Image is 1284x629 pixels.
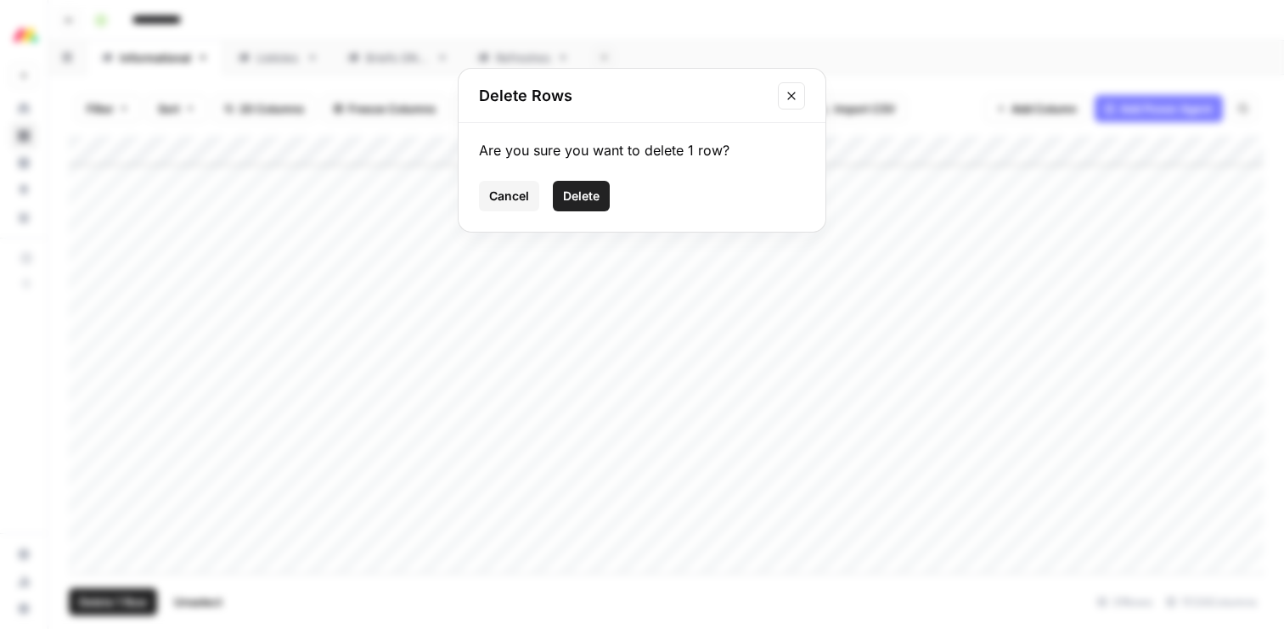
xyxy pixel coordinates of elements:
[778,82,805,110] button: Close modal
[563,188,600,205] span: Delete
[479,84,768,108] h2: Delete Rows
[479,181,539,211] button: Cancel
[479,140,805,160] div: Are you sure you want to delete 1 row?
[553,181,610,211] button: Delete
[489,188,529,205] span: Cancel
